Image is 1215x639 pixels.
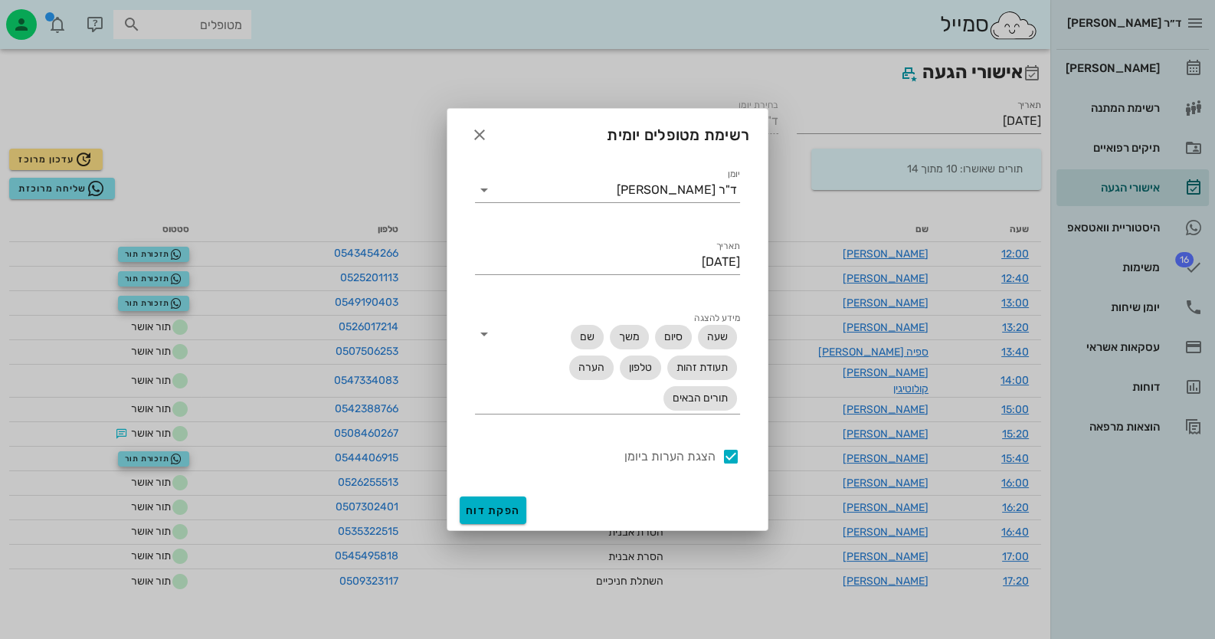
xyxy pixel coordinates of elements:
label: מידע להצגה [694,313,740,324]
label: תאריך [716,241,741,252]
button: הפקת דוח [460,496,526,524]
span: משך [619,325,640,349]
span: סיום [664,325,683,349]
div: יומןד"ר [PERSON_NAME] [475,178,740,202]
div: ד"ר [PERSON_NAME] [617,183,737,197]
span: שעה [707,325,728,349]
span: טלפון [629,356,652,380]
span: הפקת דוח [466,504,520,517]
span: הערה [578,356,604,380]
label: הצגת הערות ביומן [475,449,716,464]
span: שם [580,325,594,349]
div: מידע להצגהשעהסיוםמשךשםתעודת זהותטלפוןהערהתורים הבאים [475,322,740,414]
div: רשימת מטופלים יומית [447,109,768,156]
span: תורים הבאים [673,386,728,411]
span: תעודת זהות [676,356,728,380]
label: יומן [728,169,741,180]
